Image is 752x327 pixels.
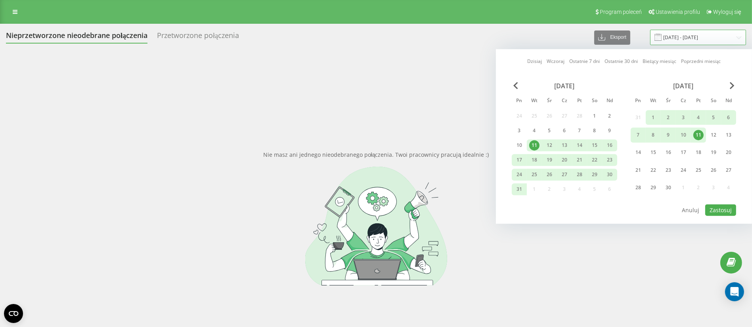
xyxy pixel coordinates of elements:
span: Next Month [730,82,735,89]
div: 21 [633,165,643,175]
div: śr 23 kwi 2025 [661,163,676,177]
div: 1 [648,112,658,123]
div: 16 [605,140,615,150]
div: 2 [605,111,615,121]
div: pt 18 kwi 2025 [691,145,706,160]
div: 26 [708,165,719,175]
div: pon 10 mar 2025 [512,139,527,151]
a: Dzisiaj [527,58,542,65]
div: 3 [678,112,689,123]
div: 10 [678,130,689,140]
div: 18 [693,148,704,158]
div: ndz 2 mar 2025 [602,110,617,122]
div: Przetworzone połączenia [157,31,239,44]
div: 1 [589,111,600,121]
div: czw 3 kwi 2025 [676,110,691,125]
div: wt 25 mar 2025 [527,169,542,181]
div: sob 5 kwi 2025 [706,110,721,125]
a: Bieżący miesiąc [643,58,676,65]
div: ndz 6 kwi 2025 [721,110,736,125]
div: pt 7 mar 2025 [572,125,587,137]
div: śr 30 kwi 2025 [661,181,676,195]
abbr: czwartek [559,95,570,107]
div: Nieprzetworzone nieodebrane połączenia [6,31,147,44]
div: pon 28 kwi 2025 [631,181,646,195]
span: Ustawienia profilu [656,9,700,15]
div: 5 [544,125,555,136]
abbr: niedziela [604,95,616,107]
div: pt 25 kwi 2025 [691,163,706,177]
div: 9 [663,130,674,140]
button: Zastosuj [705,204,736,216]
div: [DATE] [631,82,736,90]
div: 28 [633,183,643,193]
div: czw 17 kwi 2025 [676,145,691,160]
div: wt 22 kwi 2025 [646,163,661,177]
div: 17 [514,155,524,165]
div: sob 1 mar 2025 [587,110,602,122]
div: 30 [605,169,615,180]
div: 20 [723,148,734,158]
abbr: środa [543,95,555,107]
div: 8 [589,125,600,136]
div: ndz 16 mar 2025 [602,139,617,151]
div: 6 [723,112,734,123]
div: pon 24 mar 2025 [512,169,527,181]
div: 23 [605,155,615,165]
div: 20 [559,155,570,165]
div: 24 [514,169,524,180]
div: 19 [544,155,555,165]
div: śr 16 kwi 2025 [661,145,676,160]
div: wt 15 kwi 2025 [646,145,661,160]
div: wt 1 kwi 2025 [646,110,661,125]
div: 12 [708,130,719,140]
div: 13 [723,130,734,140]
span: Wyloguj się [713,9,741,15]
div: 6 [559,125,570,136]
abbr: wtorek [528,95,540,107]
div: 9 [605,125,615,136]
div: 19 [708,148,719,158]
div: śr 2 kwi 2025 [661,110,676,125]
abbr: poniedziałek [513,95,525,107]
div: 24 [678,165,689,175]
div: ndz 30 mar 2025 [602,169,617,181]
div: 23 [663,165,674,175]
abbr: piątek [693,95,704,107]
div: 4 [529,125,540,136]
div: 14 [574,140,585,150]
abbr: sobota [589,95,601,107]
div: wt 4 mar 2025 [527,125,542,137]
div: pon 17 mar 2025 [512,154,527,166]
abbr: niedziela [723,95,735,107]
div: 30 [663,183,674,193]
div: pt 21 mar 2025 [572,154,587,166]
abbr: czwartek [677,95,689,107]
div: 4 [693,112,704,123]
div: pt 11 kwi 2025 [691,128,706,143]
div: 29 [589,169,600,180]
a: Wczoraj [547,58,564,65]
div: [DATE] [512,82,617,90]
div: śr 26 mar 2025 [542,169,557,181]
div: sob 19 kwi 2025 [706,145,721,160]
div: pon 14 kwi 2025 [631,145,646,160]
div: ndz 13 kwi 2025 [721,128,736,143]
div: 11 [693,130,704,140]
div: 15 [589,140,600,150]
div: 22 [648,165,658,175]
div: sob 8 mar 2025 [587,125,602,137]
div: czw 10 kwi 2025 [676,128,691,143]
div: czw 20 mar 2025 [557,154,572,166]
abbr: wtorek [647,95,659,107]
a: Ostatnie 30 dni [605,58,638,65]
div: 7 [633,130,643,140]
div: 5 [708,112,719,123]
div: wt 11 mar 2025 [527,139,542,151]
div: 15 [648,148,658,158]
div: ndz 9 mar 2025 [602,125,617,137]
div: pt 4 kwi 2025 [691,110,706,125]
div: pon 21 kwi 2025 [631,163,646,177]
div: 27 [559,169,570,180]
a: Ostatnie 7 dni [569,58,600,65]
